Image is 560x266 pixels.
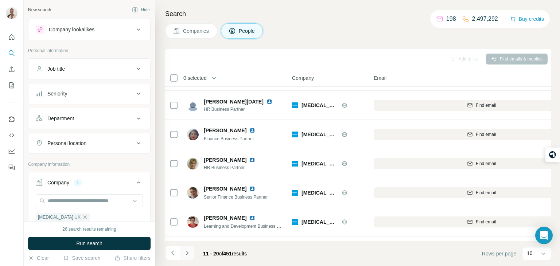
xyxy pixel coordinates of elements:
[249,186,255,192] img: LinkedIn logo
[204,98,264,105] span: [PERSON_NAME][DATE]
[292,132,298,137] img: Logo of Diabetes UK
[204,156,246,164] span: [PERSON_NAME]
[6,31,17,44] button: Quick start
[63,254,100,262] button: Save search
[203,251,247,257] span: results
[28,7,51,13] div: New search
[6,63,17,76] button: Enrich CSV
[6,7,17,19] img: Avatar
[302,189,338,196] span: [MEDICAL_DATA] UK
[510,14,544,24] button: Buy credits
[204,127,246,134] span: [PERSON_NAME]
[6,79,17,92] button: My lists
[62,226,116,232] div: 26 search results remaining
[204,195,268,200] span: Senior Finance Business Partner
[47,140,86,147] div: Personal location
[204,106,281,113] span: HR Business Partner
[476,160,496,167] span: Find email
[249,157,255,163] img: LinkedIn logo
[302,218,338,226] span: [MEDICAL_DATA] UK
[204,185,246,192] span: [PERSON_NAME]
[6,113,17,126] button: Use Surfe on LinkedIn
[476,219,496,225] span: Find email
[476,189,496,196] span: Find email
[204,214,246,222] span: [PERSON_NAME]
[165,9,551,19] h4: Search
[47,179,69,186] div: Company
[249,215,255,221] img: LinkedIn logo
[535,227,553,244] div: Open Intercom Messenger
[187,158,199,169] img: Avatar
[165,246,180,260] button: Navigate to previous page
[249,128,255,133] img: LinkedIn logo
[183,27,210,35] span: Companies
[6,145,17,158] button: Dashboard
[28,47,151,54] p: Personal information
[476,131,496,138] span: Find email
[6,161,17,174] button: Feedback
[28,254,49,262] button: Clear
[187,129,199,140] img: Avatar
[239,27,256,35] span: People
[187,99,199,111] img: Avatar
[187,187,199,199] img: Avatar
[28,60,150,78] button: Job title
[28,134,150,152] button: Personal location
[38,214,81,220] span: [MEDICAL_DATA] UK
[127,4,155,15] button: Hide
[47,65,65,73] div: Job title
[28,85,150,102] button: Seniority
[76,240,102,247] span: Run search
[302,160,338,167] span: [MEDICAL_DATA] UK
[114,254,151,262] button: Share filters
[292,74,314,82] span: Company
[6,129,17,142] button: Use Surfe API
[28,110,150,127] button: Department
[28,237,151,250] button: Run search
[49,26,94,33] div: Company lookalikes
[183,74,207,82] span: 0 selected
[47,90,67,97] div: Seniority
[374,74,386,82] span: Email
[204,136,254,141] span: Finance Business Partner
[28,161,151,168] p: Company information
[292,190,298,196] img: Logo of Diabetes UK
[204,223,291,229] span: Learning and Development Business Partner
[446,15,456,23] p: 198
[219,251,223,257] span: of
[472,15,498,23] p: 2,497,292
[6,47,17,60] button: Search
[74,179,82,186] div: 1
[28,174,150,194] button: Company1
[527,250,533,257] p: 10
[302,131,338,138] span: [MEDICAL_DATA] UK
[28,21,150,38] button: Company lookalikes
[187,216,199,228] img: Avatar
[292,102,298,108] img: Logo of Diabetes UK
[292,161,298,167] img: Logo of Diabetes UK
[180,246,194,260] button: Navigate to next page
[292,219,298,225] img: Logo of Diabetes UK
[223,251,232,257] span: 451
[47,115,74,122] div: Department
[482,250,516,257] span: Rows per page
[204,164,264,171] span: HR Business Partner
[302,102,338,109] span: [MEDICAL_DATA] UK
[476,102,496,109] span: Find email
[203,251,219,257] span: 11 - 20
[267,99,272,105] img: LinkedIn logo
